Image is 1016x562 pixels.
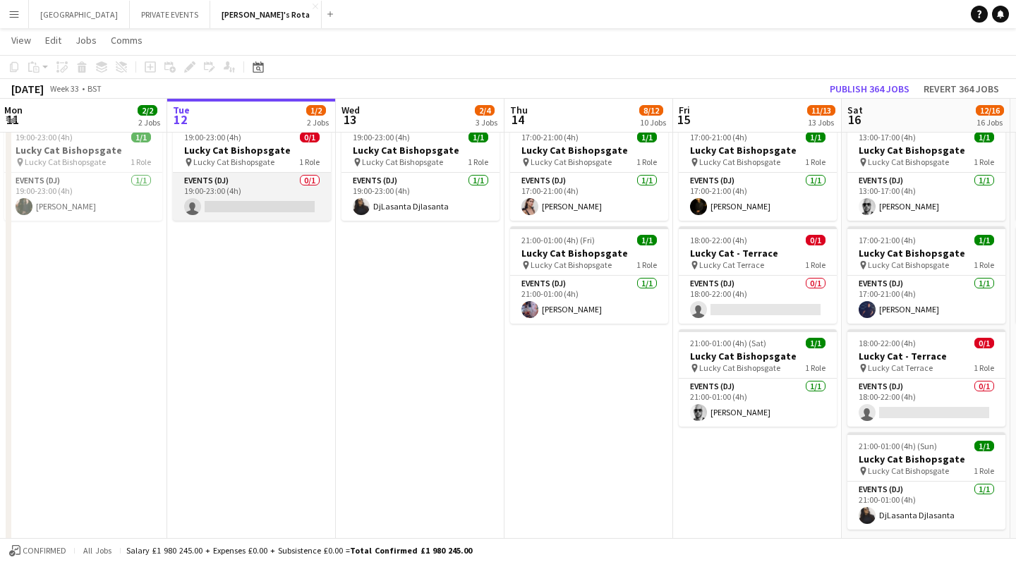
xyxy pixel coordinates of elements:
[847,350,1005,362] h3: Lucky Cat - Terrace
[847,123,1005,221] app-job-card: 13:00-17:00 (4h)1/1Lucky Cat Bishopsgate Lucky Cat Bishopsgate1 RoleEvents (DJ)1/113:00-17:00 (4h...
[353,132,410,142] span: 19:00-23:00 (4h)
[679,379,837,427] app-card-role: Events (DJ)1/121:00-01:00 (4h)[PERSON_NAME]
[531,157,612,167] span: Lucky Cat Bishopsgate
[6,31,37,49] a: View
[679,144,837,157] h3: Lucky Cat Bishopsgate
[679,173,837,221] app-card-role: Events (DJ)1/117:00-21:00 (4h)[PERSON_NAME]
[808,117,835,128] div: 13 Jobs
[806,235,825,245] span: 0/1
[510,104,528,116] span: Thu
[521,235,595,245] span: 21:00-01:00 (4h) (Fri)
[806,338,825,348] span: 1/1
[521,132,579,142] span: 17:00-21:00 (4h)
[974,441,994,451] span: 1/1
[4,104,23,116] span: Mon
[362,157,443,167] span: Lucky Cat Bishopsgate
[679,350,837,362] h3: Lucky Cat Bishopsgate
[699,259,764,270] span: Lucky Cat Terrace
[87,83,102,94] div: BST
[531,259,612,270] span: Lucky Cat Bishopsgate
[847,247,1005,259] h3: Lucky Cat Bishopsgate
[974,362,994,373] span: 1 Role
[677,111,690,128] span: 15
[690,132,747,142] span: 17:00-21:00 (4h)
[976,117,1003,128] div: 16 Jobs
[847,226,1005,324] div: 17:00-21:00 (4h)1/1Lucky Cat Bishopsgate Lucky Cat Bishopsgate1 RoleEvents (DJ)1/117:00-21:00 (4h...
[193,157,274,167] span: Lucky Cat Bishopsgate
[847,276,1005,324] app-card-role: Events (DJ)1/117:00-21:00 (4h)[PERSON_NAME]
[126,545,472,556] div: Salary £1 980 245.00 + Expenses £0.00 + Subsistence £0.00 =
[868,259,949,270] span: Lucky Cat Bishopsgate
[679,104,690,116] span: Fri
[679,276,837,324] app-card-role: Events (DJ)0/118:00-22:00 (4h)
[130,1,210,28] button: PRIVATE EVENTS
[847,144,1005,157] h3: Lucky Cat Bishopsgate
[679,226,837,324] app-job-card: 18:00-22:00 (4h)0/1Lucky Cat - Terrace Lucky Cat Terrace1 RoleEvents (DJ)0/118:00-22:00 (4h)
[636,259,657,270] span: 1 Role
[341,173,500,221] app-card-role: Events (DJ)1/119:00-23:00 (4h)DjLasanta Djlasanta
[29,1,130,28] button: [GEOGRAPHIC_DATA]
[173,144,331,157] h3: Lucky Cat Bishopsgate
[510,123,668,221] app-job-card: 17:00-21:00 (4h)1/1Lucky Cat Bishopsgate Lucky Cat Bishopsgate1 RoleEvents (DJ)1/117:00-21:00 (4h...
[171,111,190,128] span: 12
[806,132,825,142] span: 1/1
[476,117,497,128] div: 3 Jobs
[679,329,837,427] app-job-card: 21:00-01:00 (4h) (Sat)1/1Lucky Cat Bishopsgate Lucky Cat Bishopsgate1 RoleEvents (DJ)1/121:00-01:...
[805,362,825,373] span: 1 Role
[80,545,114,556] span: All jobs
[341,123,500,221] app-job-card: 19:00-23:00 (4h)1/1Lucky Cat Bishopsgate Lucky Cat Bishopsgate1 RoleEvents (DJ)1/119:00-23:00 (4h...
[974,157,994,167] span: 1 Role
[4,123,162,221] app-job-card: 19:00-23:00 (4h)1/1Lucky Cat Bishopsgate Lucky Cat Bishopsgate1 RoleEvents (DJ)1/119:00-23:00 (4h...
[11,34,31,47] span: View
[679,247,837,259] h3: Lucky Cat - Terrace
[847,432,1005,530] div: 21:00-01:00 (4h) (Sun)1/1Lucky Cat Bishopsgate Lucky Cat Bishopsgate1 RoleEvents (DJ)1/121:00-01:...
[138,117,160,128] div: 2 Jobs
[847,329,1005,427] app-job-card: 18:00-22:00 (4h)0/1Lucky Cat - Terrace Lucky Cat Terrace1 RoleEvents (DJ)0/118:00-22:00 (4h)
[974,132,994,142] span: 1/1
[807,105,835,116] span: 11/13
[845,111,863,128] span: 16
[918,80,1005,98] button: Revert 364 jobs
[974,259,994,270] span: 1 Role
[468,157,488,167] span: 1 Role
[75,34,97,47] span: Jobs
[639,105,663,116] span: 8/12
[847,453,1005,465] h3: Lucky Cat Bishopsgate
[508,111,528,128] span: 14
[805,157,825,167] span: 1 Role
[40,31,67,49] a: Edit
[868,157,949,167] span: Lucky Cat Bishopsgate
[210,1,322,28] button: [PERSON_NAME]'s Rota
[184,132,241,142] span: 19:00-23:00 (4h)
[690,235,747,245] span: 18:00-22:00 (4h)
[637,235,657,245] span: 1/1
[805,259,825,270] span: 1 Role
[25,157,106,167] span: Lucky Cat Bishopsgate
[824,80,915,98] button: Publish 364 jobs
[341,104,360,116] span: Wed
[859,338,916,348] span: 18:00-22:00 (4h)
[4,173,162,221] app-card-role: Events (DJ)1/119:00-23:00 (4h)[PERSON_NAME]
[173,123,331,221] app-job-card: 19:00-23:00 (4h)0/1Lucky Cat Bishopsgate Lucky Cat Bishopsgate1 RoleEvents (DJ)0/119:00-23:00 (4h)
[974,465,994,476] span: 1 Role
[339,111,360,128] span: 13
[173,104,190,116] span: Tue
[847,379,1005,427] app-card-role: Events (DJ)0/118:00-22:00 (4h)
[475,105,495,116] span: 2/4
[636,157,657,167] span: 1 Role
[105,31,148,49] a: Comms
[510,276,668,324] app-card-role: Events (DJ)1/121:00-01:00 (4h)[PERSON_NAME]
[640,117,666,128] div: 10 Jobs
[300,132,320,142] span: 0/1
[2,111,23,128] span: 11
[70,31,102,49] a: Jobs
[45,34,61,47] span: Edit
[974,338,994,348] span: 0/1
[859,441,937,451] span: 21:00-01:00 (4h) (Sun)
[111,34,143,47] span: Comms
[299,157,320,167] span: 1 Role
